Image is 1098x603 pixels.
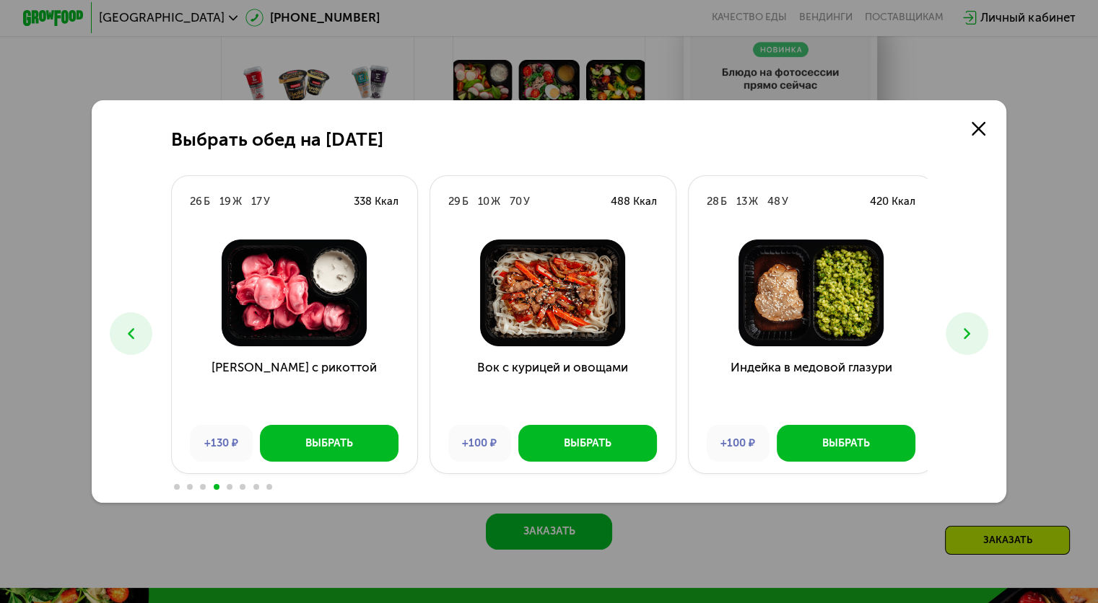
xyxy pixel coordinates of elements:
div: +100 ₽ [707,425,770,462]
div: 338 Ккал [354,194,398,209]
h3: Вок с курицей и овощами [430,358,676,413]
div: У [263,194,270,209]
div: Выбрать [305,436,353,451]
div: 19 [219,194,231,209]
h3: [PERSON_NAME] с рикоттой [172,358,417,413]
div: Ж [491,194,500,209]
div: Выбрать [822,436,870,451]
div: Ж [232,194,242,209]
div: У [523,194,530,209]
div: +130 ₽ [190,425,253,462]
div: 28 [707,194,719,209]
div: Выбрать [564,436,611,451]
div: 17 [251,194,262,209]
div: 29 [448,194,461,209]
div: Б [462,194,469,209]
button: Выбрать [518,425,657,462]
button: Выбрать [777,425,915,462]
h2: Выбрать обед на [DATE] [171,129,383,151]
div: 488 Ккал [611,194,657,209]
h3: Индейка в медовой глазури [689,358,934,413]
div: +100 ₽ [448,425,511,462]
img: Вок с курицей и овощами [442,239,663,346]
div: 10 [478,194,489,209]
div: 70 [510,194,522,209]
div: Б [204,194,210,209]
div: Б [720,194,727,209]
div: 13 [736,194,747,209]
div: У [782,194,788,209]
div: 26 [190,194,202,209]
div: Ж [749,194,758,209]
img: Тортеллини с рикоттой [183,239,404,346]
img: Индейка в медовой глазури [700,239,921,346]
div: 420 Ккал [870,194,915,209]
div: 48 [767,194,780,209]
button: Выбрать [260,425,398,462]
